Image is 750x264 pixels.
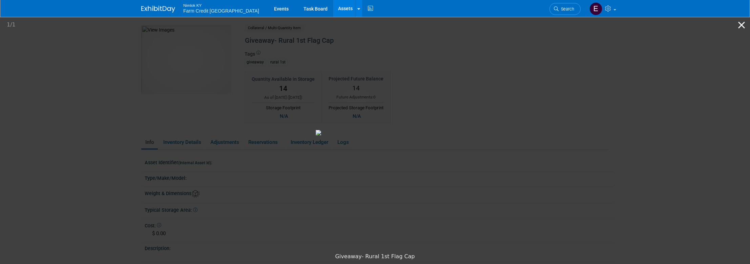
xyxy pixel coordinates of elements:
img: ExhibitDay [141,6,175,13]
span: Farm Credit [GEOGRAPHIC_DATA] [183,8,259,14]
span: Search [559,6,574,12]
span: Nimlok KY [183,1,259,8]
span: 1 [12,21,16,28]
img: Elizabeth Woods [589,2,602,15]
button: Close gallery [733,17,750,33]
span: 1 [7,21,10,28]
img: Giveaway- Rural 1st Flag Cap [316,130,434,135]
a: Search [549,3,581,15]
